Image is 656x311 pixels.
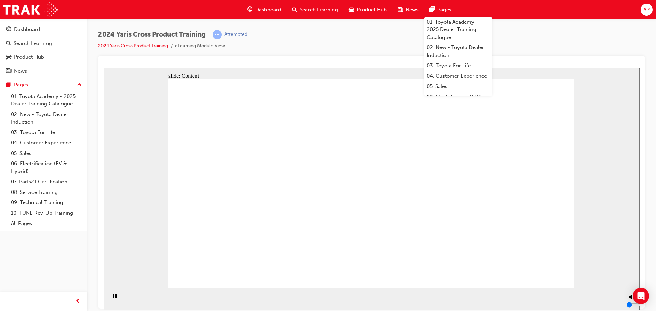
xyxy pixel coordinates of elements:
span: Pages [437,6,451,14]
a: news-iconNews [392,3,424,17]
span: Product Hub [357,6,387,14]
input: volume [523,234,567,240]
span: prev-icon [75,297,80,306]
a: 01. Toyota Academy - 2025 Dealer Training Catalogue [8,91,84,109]
a: 05. Sales [8,148,84,159]
div: Attempted [224,31,247,38]
span: guage-icon [247,5,252,14]
span: car-icon [349,5,354,14]
a: Search Learning [3,37,84,50]
div: Search Learning [14,40,52,47]
div: playback controls [3,220,15,242]
div: Product Hub [14,53,44,61]
a: Product Hub [3,51,84,63]
a: 02. New - Toyota Dealer Induction [424,42,492,60]
button: Pages [3,79,84,91]
div: Dashboard [14,26,40,33]
a: News [3,65,84,77]
span: car-icon [6,54,11,60]
a: guage-iconDashboard [242,3,287,17]
button: Pause (Ctrl+Alt+P) [3,225,15,237]
a: 03. Toyota For Life [424,60,492,71]
span: 2024 Yaris Cross Product Training [98,31,206,39]
button: DashboardSearch LearningProduct HubNews [3,22,84,79]
span: AP [643,6,650,14]
a: 04. Customer Experience [8,138,84,148]
span: search-icon [292,5,297,14]
a: 02. New - Toyota Dealer Induction [8,109,84,127]
span: learningRecordVerb_ATTEMPT-icon [213,30,222,39]
a: search-iconSearch Learning [287,3,343,17]
span: Dashboard [255,6,281,14]
a: 06. Electrification (EV & Hybrid) [8,158,84,176]
span: Search Learning [300,6,338,14]
a: car-iconProduct Hub [343,3,392,17]
li: eLearning Module View [175,42,225,50]
span: pages-icon [429,5,435,14]
div: News [14,67,27,75]
span: pages-icon [6,82,11,88]
button: AP [641,4,653,16]
button: Unmute (Ctrl+Alt+M) [522,226,533,234]
a: 06. Electrification (EV & Hybrid) [424,92,492,110]
a: All Pages [8,218,84,229]
a: 03. Toyota For Life [8,127,84,138]
span: up-icon [77,81,82,89]
span: news-icon [398,5,403,14]
span: | [208,31,210,39]
div: Pages [14,81,28,89]
a: 09. Technical Training [8,197,84,208]
div: Open Intercom Messenger [633,288,649,304]
img: Trak [3,2,58,17]
a: Dashboard [3,23,84,36]
div: misc controls [519,220,533,242]
a: 01. Toyota Academy - 2025 Dealer Training Catalogue [424,17,492,43]
a: 08. Service Training [8,187,84,198]
span: guage-icon [6,27,11,33]
span: news-icon [6,68,11,74]
a: 04. Customer Experience [424,71,492,82]
span: News [406,6,419,14]
span: search-icon [6,41,11,47]
a: 10. TUNE Rev-Up Training [8,208,84,218]
a: 05. Sales [424,81,492,92]
a: 2024 Yaris Cross Product Training [98,43,168,49]
a: 07. Parts21 Certification [8,176,84,187]
a: pages-iconPages [424,3,457,17]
